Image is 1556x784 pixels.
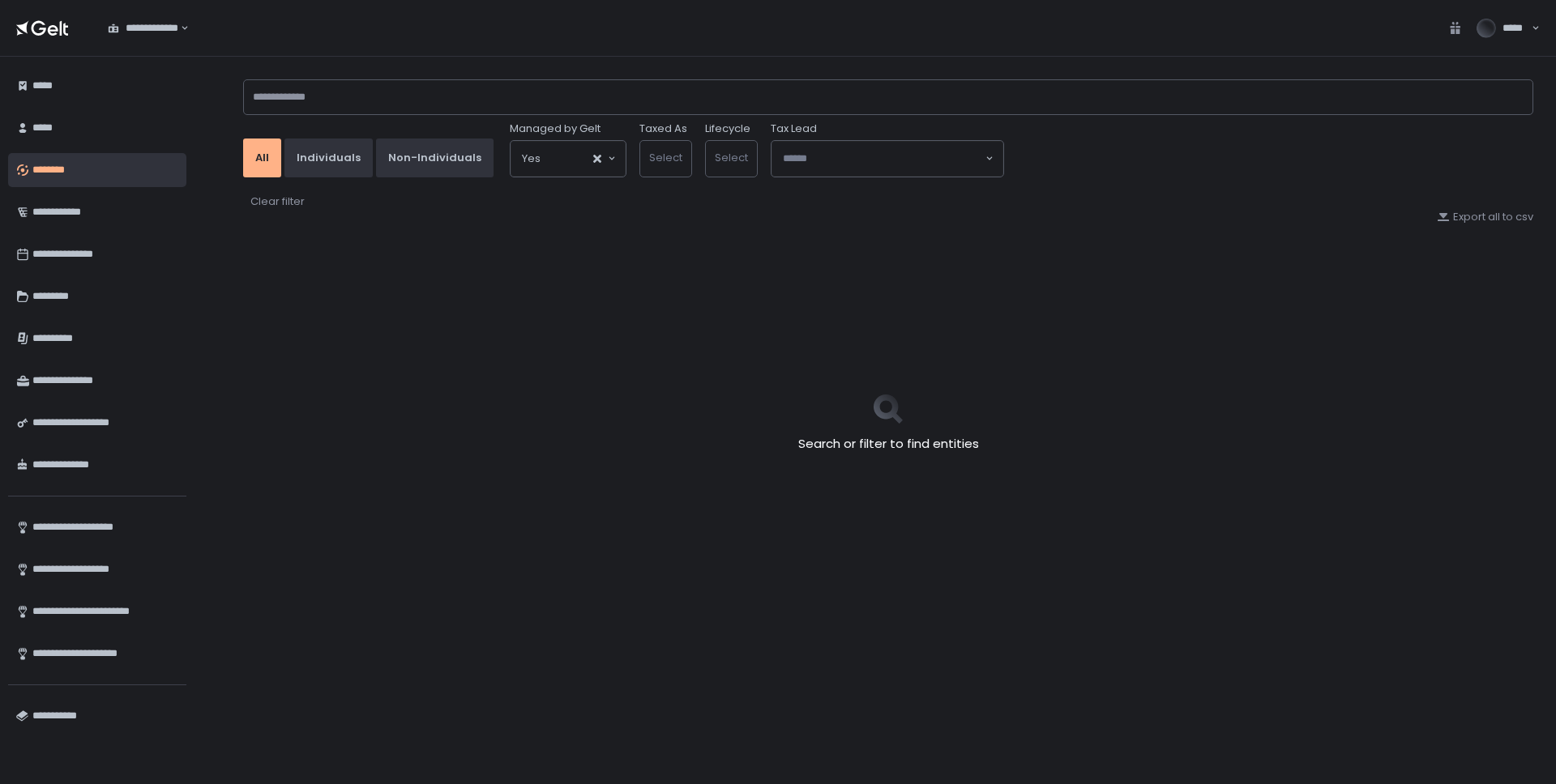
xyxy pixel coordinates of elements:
[772,141,1003,177] div: Search for option
[376,138,494,177] button: Non-Individuals
[250,194,306,210] button: Clear filter
[1437,210,1533,224] button: Export all to csv
[388,151,481,165] div: Non-Individuals
[541,151,592,167] input: Search for option
[593,155,601,163] button: Clear Selected
[243,138,281,177] button: All
[522,151,541,167] span: Yes
[798,435,979,454] h2: Search or filter to find entities
[510,121,601,136] span: Managed by Gelt
[511,141,626,177] div: Search for option
[715,150,748,165] span: Select
[771,121,817,136] span: Tax Lead
[97,11,189,45] div: Search for option
[284,138,373,177] button: Individuals
[639,121,687,136] label: Taxed As
[649,150,682,165] span: Select
[783,151,984,167] input: Search for option
[255,151,269,165] div: All
[297,151,361,165] div: Individuals
[250,194,305,209] div: Clear filter
[705,121,750,136] label: Lifecycle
